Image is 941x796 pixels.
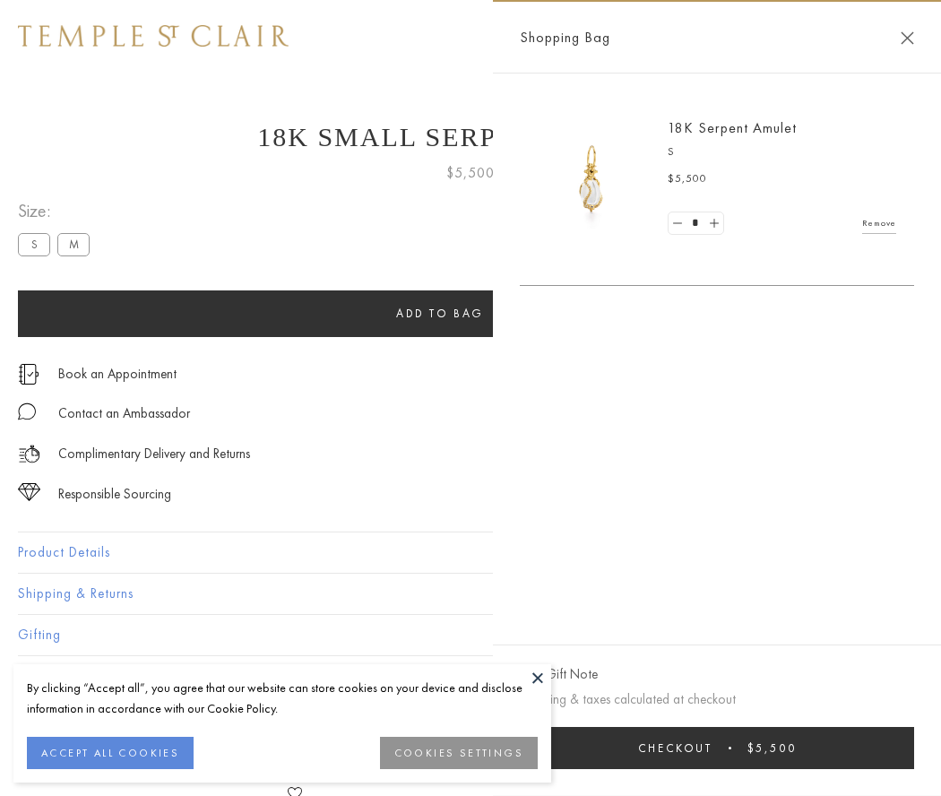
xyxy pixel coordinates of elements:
[18,532,923,573] button: Product Details
[27,737,194,769] button: ACCEPT ALL COOKIES
[58,483,171,506] div: Responsible Sourcing
[58,443,250,465] p: Complimentary Delivery and Returns
[18,574,923,614] button: Shipping & Returns
[18,122,923,152] h1: 18K Small Serpent Amulet
[57,233,90,255] label: M
[18,290,862,337] button: Add to bag
[18,196,97,226] span: Size:
[18,364,39,385] img: icon_appointment.svg
[396,306,484,321] span: Add to bag
[18,615,923,655] button: Gifting
[638,740,712,756] span: Checkout
[446,161,495,185] span: $5,500
[380,737,538,769] button: COOKIES SETTINGS
[18,25,289,47] img: Temple St. Clair
[520,26,610,49] span: Shopping Bag
[27,678,538,719] div: By clicking “Accept all”, you agree that our website can store cookies on your device and disclos...
[668,170,707,188] span: $5,500
[668,143,896,161] p: S
[669,212,686,235] a: Set quantity to 0
[747,740,797,756] span: $5,500
[520,688,914,711] p: Shipping & taxes calculated at checkout
[520,727,914,769] button: Checkout $5,500
[18,483,40,501] img: icon_sourcing.svg
[901,31,914,45] button: Close Shopping Bag
[538,125,645,233] img: P51836-E11SERPPV
[18,443,40,465] img: icon_delivery.svg
[520,663,598,686] button: Add Gift Note
[58,364,177,384] a: Book an Appointment
[668,118,797,137] a: 18K Serpent Amulet
[704,212,722,235] a: Set quantity to 2
[18,402,36,420] img: MessageIcon-01_2.svg
[58,402,190,425] div: Contact an Ambassador
[18,233,50,255] label: S
[862,213,896,233] a: Remove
